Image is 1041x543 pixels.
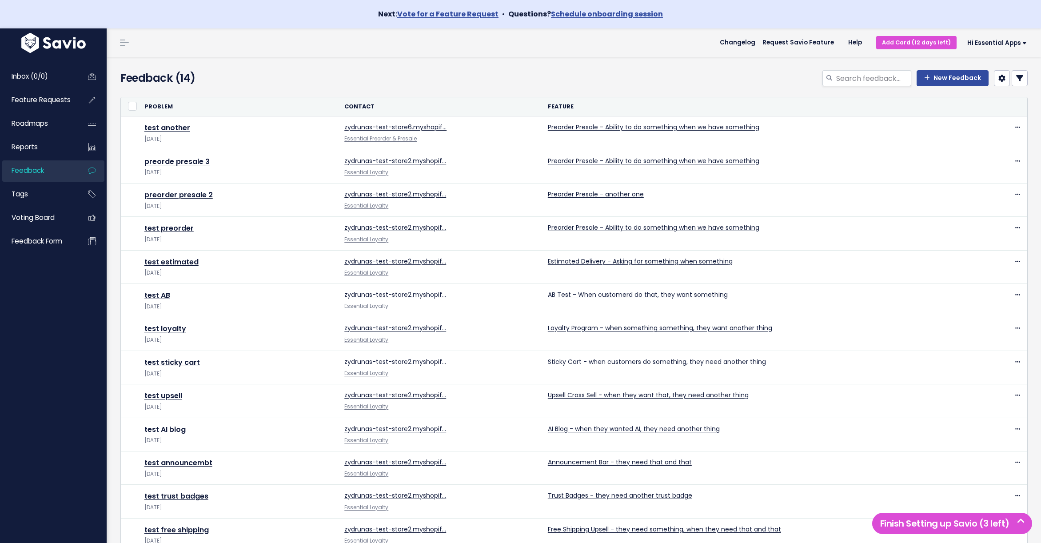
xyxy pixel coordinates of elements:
div: [DATE] [144,335,334,345]
a: test trust badges [144,491,208,501]
a: Essential Preorder & Presale [344,135,417,142]
a: test announcembt [144,458,212,468]
img: logo-white.9d6f32f41409.svg [19,33,88,53]
a: Trust Badges - they need another trust badge [548,491,692,500]
a: Reports [2,137,74,157]
a: Essential Loyalty [344,169,388,176]
th: Feature [542,97,982,116]
div: [DATE] [144,302,334,311]
a: zydrunas-test-store2.myshopif… [344,391,446,399]
a: zydrunas-test-store6.myshopif… [344,123,447,132]
div: [DATE] [144,436,334,445]
a: zydrunas-test-store2.myshopif… [344,290,446,299]
a: zydrunas-test-store2.myshopif… [344,458,446,467]
div: [DATE] [144,168,334,177]
a: Essential Loyalty [344,437,388,444]
a: zydrunas-test-store2.myshopif… [344,323,446,332]
a: Request Savio Feature [755,36,841,49]
a: Vote for a Feature Request [397,9,499,19]
a: Essential Loyalty [344,470,388,477]
a: Feedback [2,160,74,181]
a: Inbox (0/0) [2,66,74,87]
a: test upsell [144,391,182,401]
a: Sticky Cart - when customers do something, they need another thing [548,357,766,366]
a: Help [841,36,869,49]
span: Inbox (0/0) [12,72,48,81]
span: Reports [12,142,38,152]
a: zydrunas-test-store2.myshopif… [344,223,446,232]
span: • [502,9,505,19]
a: preorder presale 2 [144,190,213,200]
div: [DATE] [144,268,334,278]
h5: Finish Setting up Savio (3 left) [876,517,1028,530]
a: Tags [2,184,74,204]
a: Feedback form [2,231,74,252]
a: Essential Loyalty [344,370,388,377]
a: Loyalty Program - when something something, they want another thing [548,323,772,332]
a: Voting Board [2,208,74,228]
a: test AB [144,290,170,300]
a: Essential Loyalty [344,236,388,243]
div: [DATE] [144,202,334,211]
span: Feedback [12,166,44,175]
a: test AI blog [144,424,186,435]
a: Estimated Delivery - Asking for something when something [548,257,733,266]
div: [DATE] [144,135,334,144]
span: Roadmaps [12,119,48,128]
a: Essential Loyalty [344,403,388,410]
a: AB Test - When customerd do that, they want something [548,290,728,299]
a: test free shipping [144,525,209,535]
th: Problem [139,97,339,116]
strong: Next: [378,9,499,19]
a: test sticky cart [144,357,200,367]
span: Tags [12,189,28,199]
strong: Questions? [508,9,663,19]
a: zydrunas-test-store2.myshopif… [344,190,446,199]
a: test another [144,123,190,133]
a: preorde presale 3 [144,156,210,167]
a: Essential Loyalty [344,303,388,310]
input: Search feedback... [835,70,911,86]
h4: Feedback (14) [120,70,414,86]
a: Free Shipping Upsell - they need something, when they need that and that [548,525,781,534]
a: Roadmaps [2,113,74,134]
span: Voting Board [12,213,55,222]
a: test preorder [144,223,194,233]
a: Essential Loyalty [344,202,388,209]
a: Essential Loyalty [344,504,388,511]
a: zydrunas-test-store2.myshopif… [344,525,446,534]
a: Preorder Presale - Ability to do something when we have something [548,223,759,232]
a: zydrunas-test-store2.myshopif… [344,424,446,433]
div: [DATE] [144,503,334,512]
a: Hi Essential Apps [957,36,1034,50]
div: [DATE] [144,369,334,379]
a: test loyalty [144,323,186,334]
div: [DATE] [144,235,334,244]
a: zydrunas-test-store2.myshopif… [344,357,446,366]
th: Contact [339,97,542,116]
a: Feature Requests [2,90,74,110]
a: Preorder Presale - another one [548,190,644,199]
span: Changelog [720,40,755,46]
a: Preorder Presale - Ability to do something when we have something [548,123,759,132]
a: zydrunas-test-store2.myshopif… [344,491,446,500]
div: [DATE] [144,470,334,479]
a: Preorder Presale - Ability to do something when we have something [548,156,759,165]
a: Schedule onboarding session [551,9,663,19]
a: Upsell Cross Sell - when they want that, they need another thing [548,391,749,399]
a: zydrunas-test-store2.myshopif… [344,257,446,266]
a: New Feedback [917,70,989,86]
div: [DATE] [144,403,334,412]
a: test estimated [144,257,199,267]
a: AI Blog - when they wanted AI, they need another thing [548,424,720,433]
a: zydrunas-test-store2.myshopif… [344,156,446,165]
span: Feature Requests [12,95,71,104]
span: Hi Essential Apps [967,40,1027,46]
a: Essential Loyalty [344,269,388,276]
span: Feedback form [12,236,62,246]
a: Add Card (12 days left) [876,36,957,49]
a: Essential Loyalty [344,336,388,343]
a: Announcement Bar - they need that and that [548,458,692,467]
